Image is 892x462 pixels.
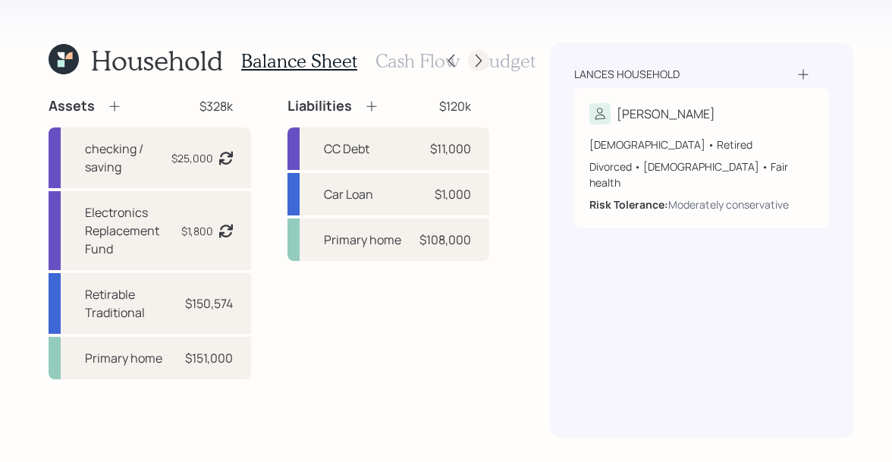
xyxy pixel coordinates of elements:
[287,98,352,115] h4: Liabilities
[241,50,357,72] h3: Balance Sheet
[439,97,471,115] div: $120k
[617,105,715,123] div: [PERSON_NAME]
[324,185,373,203] div: Car Loan
[181,223,213,239] div: $1,800
[85,285,175,322] div: Retirable Traditional
[435,185,471,203] div: $1,000
[324,231,401,249] div: Primary home
[375,50,460,72] h3: Cash Flow
[589,159,814,190] div: Divorced • [DEMOGRAPHIC_DATA] • Fair health
[478,50,536,72] h3: Budget
[85,349,162,367] div: Primary home
[589,197,668,212] b: Risk Tolerance:
[185,349,233,367] div: $151,000
[430,140,471,158] div: $11,000
[324,140,369,158] div: CC Debt
[419,231,471,249] div: $108,000
[49,98,95,115] h4: Assets
[171,150,213,166] div: $25,000
[199,97,233,115] div: $328k
[85,140,168,176] div: checking / saving
[668,196,789,212] div: Moderately conservative
[85,203,175,258] div: Electronics Replacement Fund
[91,44,223,77] h1: Household
[574,67,680,82] div: Lances household
[185,294,233,313] div: $150,574
[589,137,814,152] div: [DEMOGRAPHIC_DATA] • Retired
